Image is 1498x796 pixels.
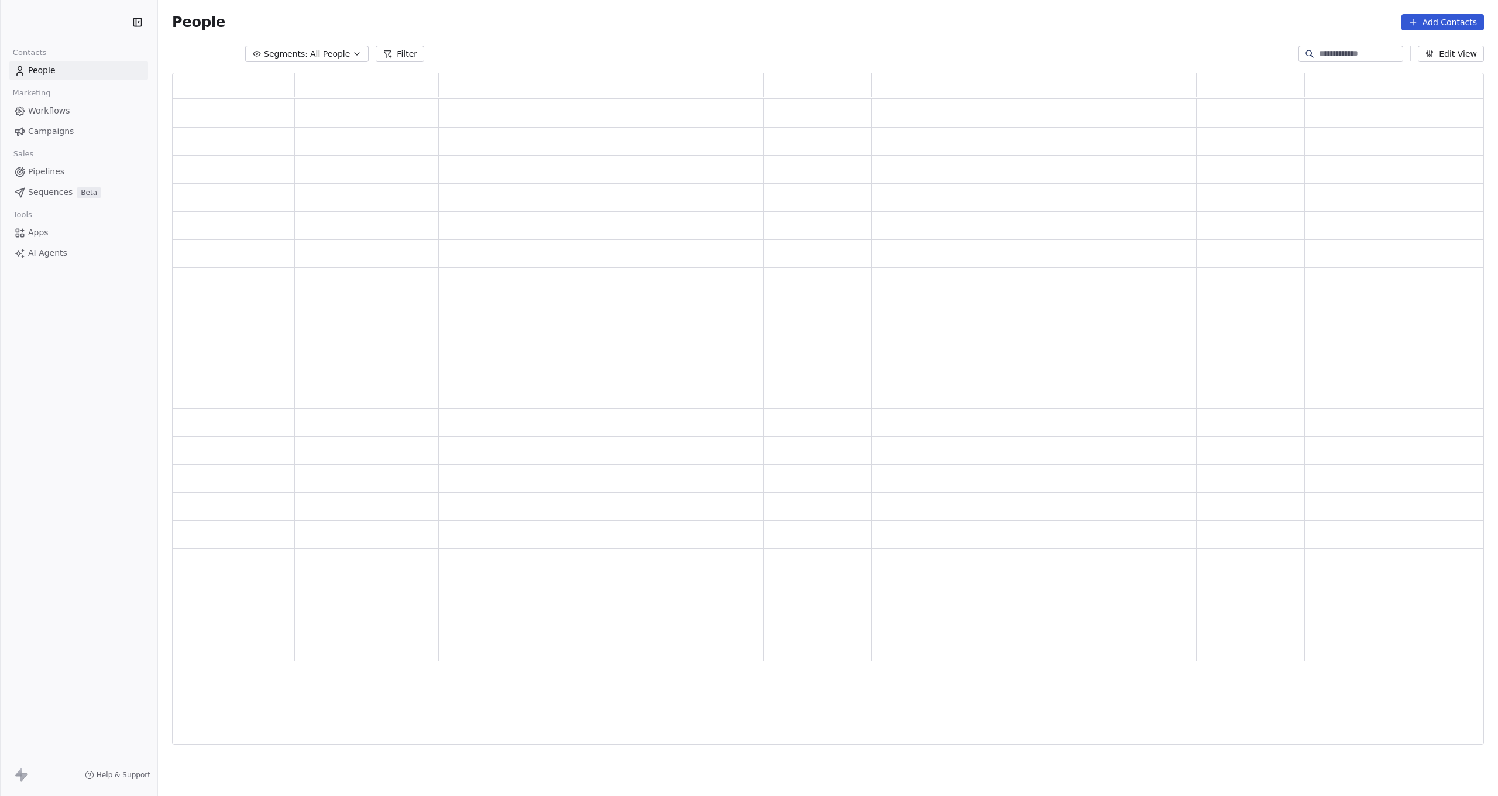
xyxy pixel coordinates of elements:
a: SequencesBeta [9,183,148,202]
span: Beta [77,187,101,198]
span: Sequences [28,186,73,198]
a: Apps [9,223,148,242]
span: AI Agents [28,247,67,259]
button: Filter [376,46,424,62]
button: Edit View [1418,46,1484,62]
a: AI Agents [9,243,148,263]
span: All People [310,48,350,60]
span: Campaigns [28,125,74,138]
span: Apps [28,227,49,239]
span: Help & Support [97,770,150,780]
div: grid [173,99,1485,746]
span: Sales [8,145,39,163]
button: Add Contacts [1401,14,1484,30]
span: Marketing [8,84,56,102]
span: People [172,13,225,31]
span: People [28,64,56,77]
a: Pipelines [9,162,148,181]
span: Contacts [8,44,51,61]
a: Workflows [9,101,148,121]
a: People [9,61,148,80]
span: Segments: [264,48,308,60]
span: Pipelines [28,166,64,178]
span: Tools [8,206,37,224]
a: Help & Support [85,770,150,780]
span: Workflows [28,105,70,117]
a: Campaigns [9,122,148,141]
